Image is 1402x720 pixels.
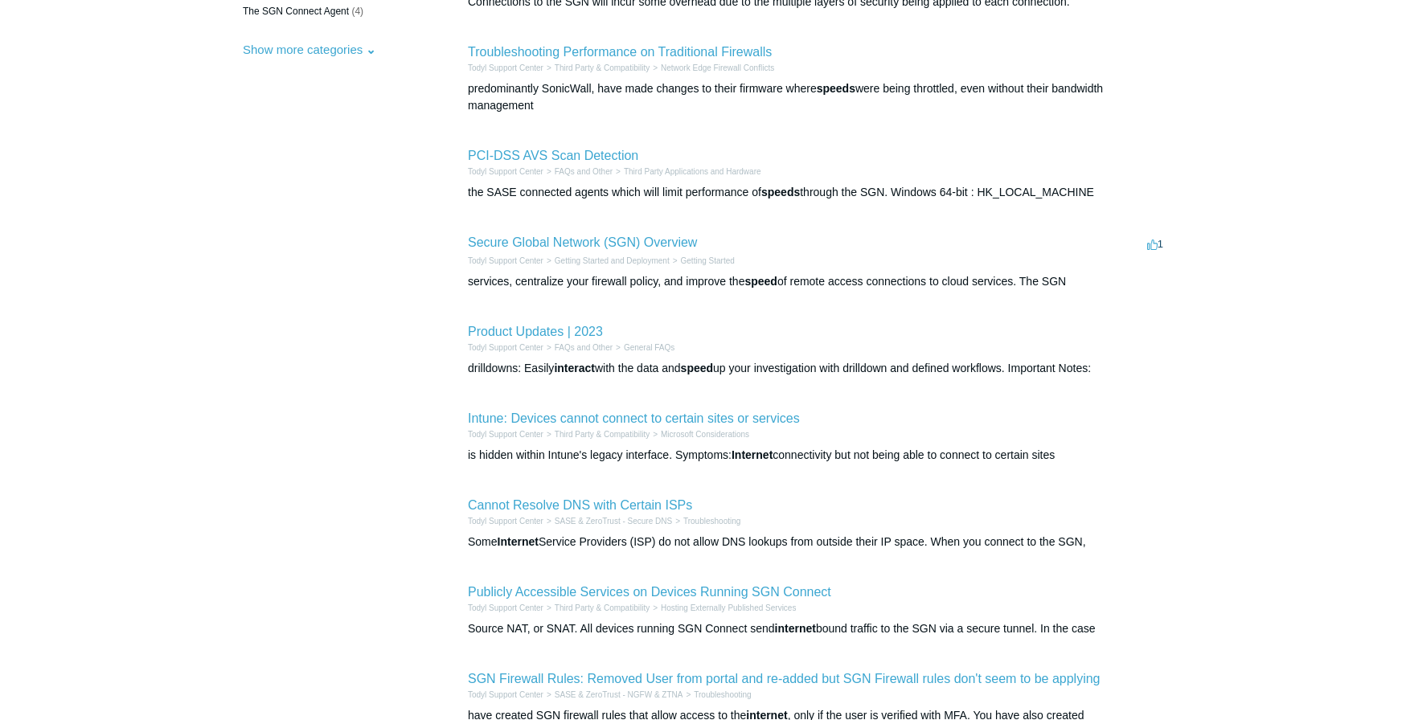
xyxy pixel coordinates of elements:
[681,362,713,374] em: speed
[243,6,349,17] span: The SGN Connect Agent
[650,428,749,440] li: Microsoft Considerations
[543,255,670,267] li: Getting Started and Deployment
[1147,238,1163,250] span: 1
[468,80,1167,114] div: predominantly SonicWall, have made changes to their firmware where were being throttled, even wit...
[468,498,692,512] a: Cannot Resolve DNS with Certain ISPs
[468,602,543,614] li: Todyl Support Center
[468,672,1101,685] a: SGN Firewall Rules: Removed User from portal and re-added but SGN Firewall rules don't seem to be...
[468,430,543,439] a: Todyl Support Center
[744,275,777,288] em: speed
[468,428,543,440] li: Todyl Support Center
[661,63,774,72] a: Network Edge Firewall Conflicts
[543,342,613,354] li: FAQs and Other
[681,256,735,265] a: Getting Started
[468,411,800,425] a: Intune: Devices cannot connect to certain sites or services
[468,447,1167,464] div: is hidden within Intune's legacy interface. Symptoms: connectivity but not being able to connect ...
[555,517,672,526] a: SASE & ZeroTrust - Secure DNS
[661,430,749,439] a: Microsoft Considerations
[468,515,543,527] li: Todyl Support Center
[694,690,751,699] a: Troubleshooting
[468,235,697,249] a: Secure Global Network (SGN) Overview
[543,515,672,527] li: SASE & ZeroTrust - Secure DNS
[468,534,1167,550] div: Some Service Providers (ISP) do not allow DNS lookups from outside their IP space. When you conne...
[468,273,1167,290] div: services, centralize your firewall policy, and improve the of remote access connections to cloud ...
[670,255,735,267] li: Getting Started
[468,343,543,352] a: Todyl Support Center
[672,515,740,527] li: Troubleshooting
[468,360,1167,377] div: drilldowns: Easily with the data and up your investigation with drilldown and defined workflows. ...
[624,343,674,352] a: General FAQs
[468,62,543,74] li: Todyl Support Center
[554,362,595,374] em: interact
[817,82,855,95] em: speeds
[761,186,800,198] em: speeds
[543,602,650,614] li: Third Party & Compatibility
[468,256,543,265] a: Todyl Support Center
[613,166,760,178] li: Third Party Applications and Hardware
[235,35,384,64] button: Show more categories
[650,602,796,614] li: Hosting Externally Published Services
[468,255,543,267] li: Todyl Support Center
[775,622,816,635] em: internet
[468,325,603,338] a: Product Updates | 2023
[468,149,638,162] a: PCI-DSS AVS Scan Detection
[683,689,751,701] li: Troubleshooting
[468,184,1167,201] div: the SASE connected agents which will limit performance of through the SGN. Windows 64-bit : HK_LO...
[468,45,772,59] a: Troubleshooting Performance on Traditional Firewalls
[555,343,613,352] a: FAQs and Other
[555,167,613,176] a: FAQs and Other
[683,517,740,526] a: Troubleshooting
[498,535,539,548] em: Internet
[624,167,761,176] a: Third Party Applications and Hardware
[468,689,543,701] li: Todyl Support Center
[543,166,613,178] li: FAQs and Other
[468,342,543,354] li: Todyl Support Center
[543,689,683,701] li: SASE & ZeroTrust - NGFW & ZTNA
[732,448,773,461] em: Internet
[468,603,543,612] a: Todyl Support Center
[468,167,543,176] a: Todyl Support Center
[555,63,650,72] a: Third Party & Compatibility
[351,6,363,17] span: (4)
[650,62,774,74] li: Network Edge Firewall Conflicts
[555,430,650,439] a: Third Party & Compatibility
[555,603,650,612] a: Third Party & Compatibility
[468,517,543,526] a: Todyl Support Center
[468,690,543,699] a: Todyl Support Center
[468,63,543,72] a: Todyl Support Center
[468,585,831,599] a: Publicly Accessible Services on Devices Running SGN Connect
[555,256,670,265] a: Getting Started and Deployment
[543,428,650,440] li: Third Party & Compatibility
[661,603,796,612] a: Hosting Externally Published Services
[613,342,674,354] li: General FAQs
[555,690,683,699] a: SASE & ZeroTrust - NGFW & ZTNA
[468,166,543,178] li: Todyl Support Center
[543,62,650,74] li: Third Party & Compatibility
[468,620,1167,637] div: Source NAT, or SNAT. All devices running SGN Connect send bound traffic to the SGN via a secure t...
